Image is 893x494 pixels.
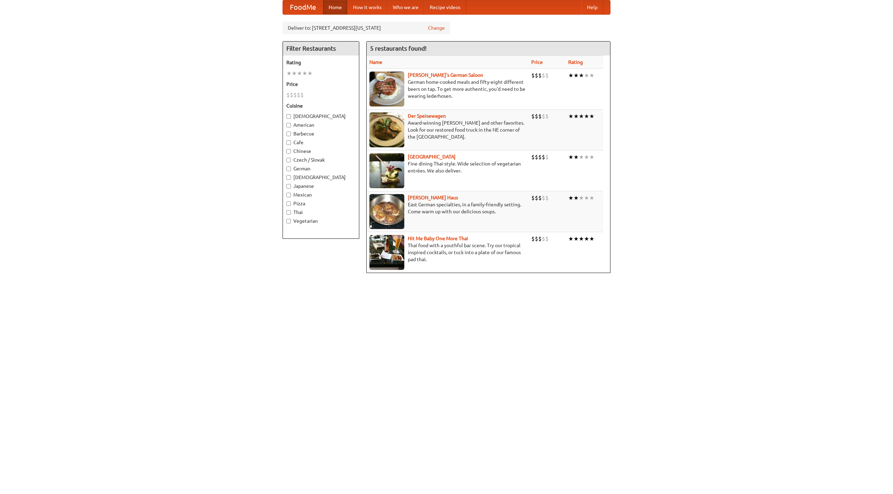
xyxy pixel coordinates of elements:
li: ★ [579,112,584,120]
img: esthers.jpg [369,72,404,106]
p: Thai food with a youthful bar scene. Try our tropical inspired cocktails, or tuck into a plate of... [369,242,526,263]
img: babythai.jpg [369,235,404,270]
input: Cafe [286,140,291,145]
li: $ [545,112,549,120]
li: $ [538,72,542,79]
input: Chinese [286,149,291,154]
li: ★ [579,72,584,79]
a: How it works [347,0,387,14]
li: ★ [307,69,313,77]
a: Help [581,0,603,14]
li: $ [297,91,300,99]
input: Pizza [286,201,291,206]
ng-pluralize: 5 restaurants found! [370,45,427,52]
p: Award-winning [PERSON_NAME] and other favorites. Look for our restored food truck in the NE corne... [369,119,526,140]
label: [DEMOGRAPHIC_DATA] [286,113,355,120]
label: Vegetarian [286,217,355,224]
label: Mexican [286,191,355,198]
input: Vegetarian [286,219,291,223]
li: $ [538,112,542,120]
h5: Price [286,81,355,88]
li: ★ [584,112,589,120]
a: Rating [568,59,583,65]
li: $ [538,235,542,243]
li: $ [293,91,297,99]
li: $ [531,112,535,120]
li: ★ [589,112,594,120]
input: Thai [286,210,291,215]
li: ★ [568,72,573,79]
img: satay.jpg [369,153,404,188]
li: ★ [584,235,589,243]
li: $ [531,235,535,243]
li: $ [531,153,535,161]
li: $ [542,72,545,79]
a: Der Speisewagen [408,113,446,119]
li: $ [545,72,549,79]
label: Czech / Slovak [286,156,355,163]
li: $ [542,194,545,202]
a: Home [323,0,347,14]
label: Pizza [286,200,355,207]
input: [DEMOGRAPHIC_DATA] [286,175,291,180]
li: ★ [568,235,573,243]
li: $ [545,153,549,161]
li: ★ [573,112,579,120]
input: Czech / Slovak [286,158,291,162]
li: $ [538,194,542,202]
h4: Filter Restaurants [283,42,359,56]
input: [DEMOGRAPHIC_DATA] [286,114,291,119]
li: ★ [292,69,297,77]
li: ★ [573,72,579,79]
label: Thai [286,209,355,216]
label: American [286,121,355,128]
li: $ [290,91,293,99]
a: [PERSON_NAME]'s German Saloon [408,72,483,78]
li: ★ [297,69,302,77]
li: ★ [584,72,589,79]
a: [GEOGRAPHIC_DATA] [408,154,456,160]
li: $ [542,153,545,161]
p: Fine dining Thai-style. Wide selection of vegetarian entrées. We also deliver. [369,160,526,174]
a: [PERSON_NAME] Haus [408,195,458,200]
li: ★ [584,194,589,202]
li: ★ [568,153,573,161]
a: Recipe videos [424,0,466,14]
div: Deliver to: [STREET_ADDRESS][US_STATE] [283,22,450,34]
label: Barbecue [286,130,355,137]
img: speisewagen.jpg [369,112,404,147]
a: FoodMe [283,0,323,14]
input: Barbecue [286,132,291,136]
li: $ [300,91,304,99]
li: $ [535,72,538,79]
li: ★ [568,194,573,202]
a: Name [369,59,382,65]
li: $ [542,235,545,243]
li: ★ [286,69,292,77]
li: ★ [568,112,573,120]
li: ★ [579,235,584,243]
li: $ [535,235,538,243]
li: ★ [589,194,594,202]
a: Price [531,59,543,65]
input: Japanese [286,184,291,189]
a: Hit Me Baby One More Thai [408,236,468,241]
li: $ [531,194,535,202]
li: $ [535,194,538,202]
li: $ [535,112,538,120]
li: ★ [589,72,594,79]
label: [DEMOGRAPHIC_DATA] [286,174,355,181]
li: $ [535,153,538,161]
li: ★ [573,194,579,202]
li: ★ [589,235,594,243]
input: Mexican [286,193,291,197]
label: Chinese [286,148,355,155]
label: Cafe [286,139,355,146]
h5: Rating [286,59,355,66]
li: $ [542,112,545,120]
li: ★ [584,153,589,161]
